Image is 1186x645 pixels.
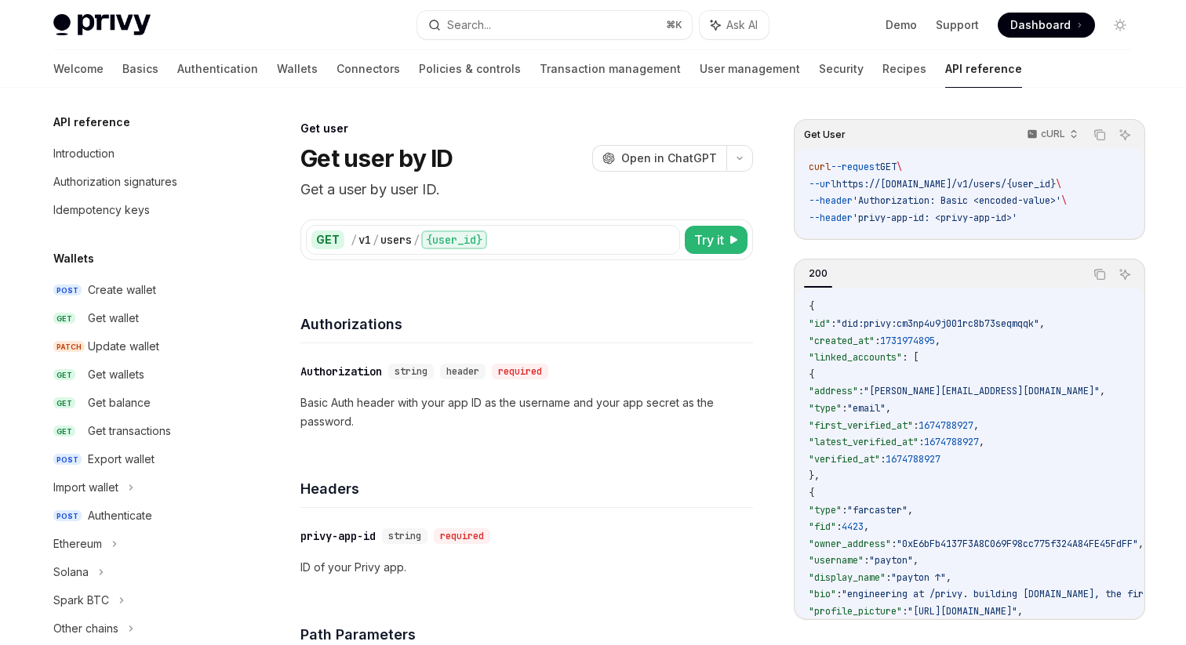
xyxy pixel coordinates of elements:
[809,212,853,224] span: --header
[41,332,242,361] a: PATCHUpdate wallet
[540,50,681,88] a: Transaction management
[809,554,864,567] span: "username"
[842,520,864,533] span: 4423
[41,502,242,530] a: POSTAuthenticate
[41,140,242,168] a: Introduction
[897,538,1138,550] span: "0xE6bFb4137F3A8C069F98cc775f324A84FE45FdFF"
[935,335,940,347] span: ,
[1039,317,1045,330] span: ,
[300,558,753,577] p: ID of your Privy app.
[300,528,376,544] div: privy-app-id
[53,563,89,582] div: Solana
[300,121,753,136] div: Get user
[1115,125,1135,145] button: Ask AI
[53,534,102,553] div: Ethereum
[300,179,753,201] p: Get a user by user ID.
[53,284,82,296] span: POST
[853,194,1061,207] span: 'Authorization: Basic <encoded-value>'
[809,538,891,550] span: "owner_address"
[836,520,842,533] span: :
[809,469,820,482] span: },
[882,50,926,88] a: Recipes
[913,419,919,432] span: :
[902,351,919,364] span: : [
[936,17,979,33] a: Support
[300,144,453,172] h1: Get user by ID
[809,588,836,600] span: "bio"
[809,368,814,381] span: {
[380,232,412,248] div: users
[88,422,171,440] div: Get transactions
[1010,17,1071,33] span: Dashboard
[836,178,1056,190] span: https://[DOMAIN_NAME]/v1/users/{user_id}
[53,113,130,132] h5: API reference
[88,309,139,328] div: Get wallet
[726,17,758,33] span: Ask AI
[886,453,940,466] span: 1674788927
[53,397,75,409] span: GET
[998,13,1095,38] a: Dashboard
[434,528,490,544] div: required
[700,11,769,39] button: Ask AI
[864,385,1100,397] span: "[PERSON_NAME][EMAIL_ADDRESS][DOMAIN_NAME]"
[373,232,379,248] div: /
[809,605,902,618] span: "profile_picture"
[836,588,842,600] span: :
[819,50,864,88] a: Security
[946,571,951,584] span: ,
[700,50,800,88] a: User management
[53,478,118,497] div: Import wallet
[492,364,548,379] div: required
[300,313,753,335] h4: Authorizations
[809,487,814,499] span: {
[842,402,847,415] span: :
[41,276,242,304] a: POSTCreate wallet
[809,571,886,584] span: "display_name"
[88,450,155,469] div: Export wallet
[41,389,242,417] a: GETGet balance
[880,335,935,347] span: 1731974895
[337,50,400,88] a: Connectors
[1090,264,1110,284] button: Copy the contents from the code block
[809,504,842,516] span: "type"
[395,365,427,378] span: string
[809,520,836,533] span: "fid"
[53,591,109,610] div: Spark BTC
[924,436,979,448] span: 1674788927
[809,161,831,173] span: curl
[886,17,917,33] a: Demo
[53,14,151,36] img: light logo
[842,504,847,516] span: :
[621,150,717,166] span: Open in ChatGPT
[53,201,150,219] div: Idempotency keys
[908,605,1017,618] span: "[URL][DOMAIN_NAME]"
[300,364,382,379] div: Authorization
[41,361,242,389] a: GETGet wallets
[53,510,82,522] span: POST
[1090,125,1110,145] button: Copy the contents from the code block
[908,504,913,516] span: ,
[809,335,875,347] span: "created_at"
[1018,121,1085,148] button: cURL
[88,365,144,384] div: Get wallets
[864,520,869,533] span: ,
[41,417,242,445] a: GETGet transactions
[864,554,869,567] span: :
[53,619,118,638] div: Other chains
[388,530,421,542] span: string
[53,369,75,381] span: GET
[875,335,880,347] span: :
[1100,385,1105,397] span: ,
[88,393,151,412] div: Get balance
[53,341,85,353] span: PATCH
[858,385,864,397] span: :
[53,313,75,324] span: GET
[1108,13,1133,38] button: Toggle dark mode
[300,624,753,645] h4: Path Parameters
[831,161,880,173] span: --request
[809,300,814,313] span: {
[809,385,858,397] span: "address"
[311,230,344,249] div: GET
[869,554,913,567] span: "payton"
[694,230,724,249] span: Try it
